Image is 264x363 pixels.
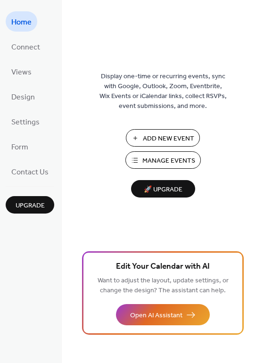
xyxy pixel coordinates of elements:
[6,36,46,57] a: Connect
[126,129,200,147] button: Add New Event
[11,115,40,130] span: Settings
[116,260,210,273] span: Edit Your Calendar with AI
[116,304,210,325] button: Open AI Assistant
[11,90,35,105] span: Design
[142,156,195,166] span: Manage Events
[11,165,49,180] span: Contact Us
[137,183,190,196] span: 🚀 Upgrade
[143,134,194,144] span: Add New Event
[11,140,28,155] span: Form
[11,15,32,30] span: Home
[6,61,37,82] a: Views
[11,65,32,80] span: Views
[6,136,34,157] a: Form
[131,180,195,198] button: 🚀 Upgrade
[6,196,54,214] button: Upgrade
[130,311,182,321] span: Open AI Assistant
[125,151,201,169] button: Manage Events
[6,161,54,181] a: Contact Us
[6,11,37,32] a: Home
[99,72,227,111] span: Display one-time or recurring events, sync with Google, Outlook, Zoom, Eventbrite, Wix Events or ...
[6,111,45,132] a: Settings
[16,201,45,211] span: Upgrade
[6,86,41,107] a: Design
[98,274,229,297] span: Want to adjust the layout, update settings, or change the design? The assistant can help.
[11,40,40,55] span: Connect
